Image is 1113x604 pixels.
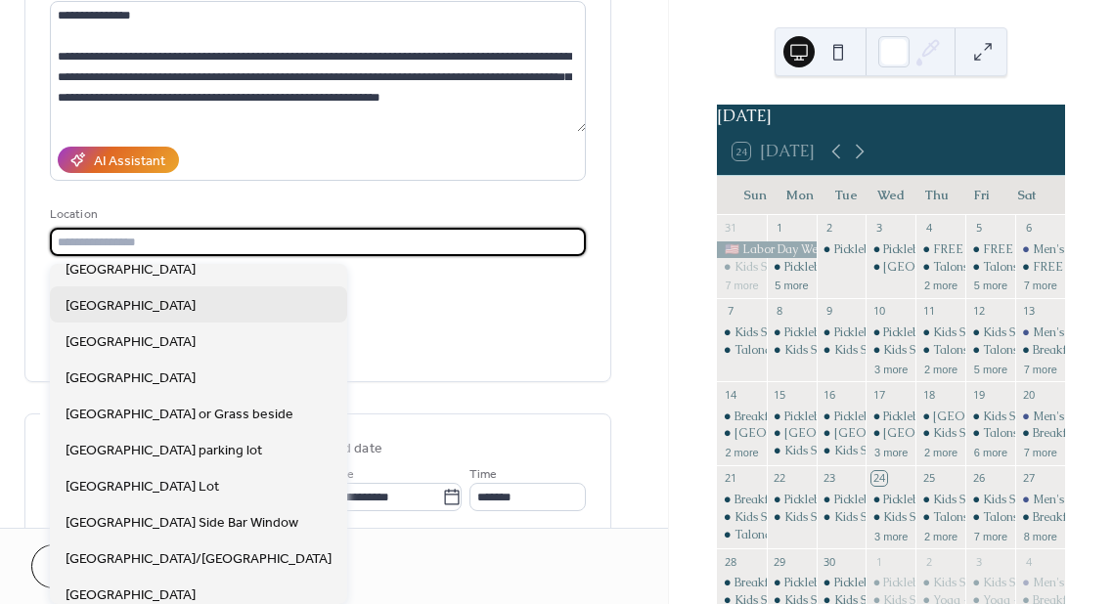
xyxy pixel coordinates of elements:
div: 23 [823,471,837,486]
div: Kids Summer Fun Challenge [866,509,915,526]
div: Talons Bar - Open [965,425,1015,442]
button: 2 more [916,276,965,292]
div: Kids Summer Fun Challenge [883,509,1032,526]
div: 16 [823,387,837,402]
span: [GEOGRAPHIC_DATA] [66,296,196,317]
div: Grandview Hall - Closed for Private Event [817,425,867,442]
button: 5 more [966,276,1015,292]
div: Breakfast at [GEOGRAPHIC_DATA] [735,409,928,425]
div: Pickleball! Free Open Play with the Pro [817,409,867,425]
div: AI Assistant [94,151,165,172]
div: Breakfast at Talons Grille [1015,509,1065,526]
div: Pickleball! Free Open Play with the Pro [866,409,915,425]
div: Kids Summer Fun Challenge [965,492,1015,508]
div: Kids Summer Fun Challenge [735,324,883,341]
div: Pickleball! Free Open Play with the Pro [834,575,1034,591]
div: [GEOGRAPHIC_DATA] - Closed for Private Event [784,425,1048,442]
div: Pickleball! Free Open Play with the Pro [883,492,1083,508]
span: [GEOGRAPHIC_DATA] [66,368,196,389]
div: Pickleball! Free Open Play with the Pro [767,409,817,425]
div: Pickleball! Free Open Play with the Pro [834,492,1034,508]
div: Pickleball! Free Open Play with the Pro [866,241,915,258]
div: Kids Summer Fun Challenge [933,575,1082,591]
div: 9 [823,304,837,319]
button: AI Assistant [58,147,179,173]
div: Talons Bar - Open [965,259,1015,276]
div: Pickleball! Free Open Play with the Pro [817,241,867,258]
div: Pickleball! Free Open Play with the Pro [883,324,1083,341]
button: 8 more [1016,527,1065,543]
button: 2 more [916,360,965,376]
div: 30 [823,554,837,569]
div: Talona Walks! - Self-led Nature Walk Through Resort [735,342,1017,359]
div: Pickleball! Free Open Play with the Pro [834,241,1034,258]
div: 24 [871,471,886,486]
div: 31 [723,221,737,236]
span: [GEOGRAPHIC_DATA]/[GEOGRAPHIC_DATA] [66,549,332,570]
div: Pickleball! Free Open Play with the Pro [883,241,1083,258]
div: Kids Summer Fun Challenge [735,509,883,526]
div: 21 [723,471,737,486]
div: Kids Summer Fun Challenge [767,443,817,459]
div: Talona Walks! - Self-led Nature Walk Through Resort [717,342,767,359]
div: End date [328,439,382,459]
div: Kids Summer Fun Challenge [784,509,933,526]
button: Cancel [31,544,152,588]
div: Talons Bar - Open [933,259,1030,276]
div: Kids Summer Fun Challenge [767,342,817,359]
div: [DATE] [717,105,1065,128]
button: 3 more [867,527,915,543]
div: Location [50,204,582,225]
div: Mon [778,176,823,215]
div: 12 [971,304,986,319]
button: 7 more [717,276,766,292]
span: [GEOGRAPHIC_DATA] parking lot [66,441,262,461]
div: [GEOGRAPHIC_DATA] - Bar Open [883,259,1072,276]
div: Pickleball! Free Open Play with the Pro [767,575,817,591]
div: Grandview Hall - Closed for Private Event [866,425,915,442]
span: [GEOGRAPHIC_DATA] [66,332,196,353]
div: Breakfast at [GEOGRAPHIC_DATA] [735,492,928,508]
div: 14 [723,387,737,402]
div: 2 [921,554,936,569]
div: 18 [921,387,936,402]
div: Talons Bar - Open [983,259,1080,276]
div: Kids Summer Fun Challenge [717,324,767,341]
div: Talona Walks! - Self-led Nature Walk Through Resort [735,527,1017,543]
div: 3 [971,554,986,569]
div: Kids Summer Fun Challenge [965,324,1015,341]
div: Pickleball! Free Open Play with the Pro [883,409,1083,425]
div: Thu [913,176,958,215]
div: FREE Yoga class [1015,259,1065,276]
div: Grandview Hall - Closed for Private Event [767,425,817,442]
div: 4 [921,221,936,236]
div: Grandview Hall - Closed for Private Event [915,409,965,425]
div: Pickleball! Free Open Play with the Pro [784,259,984,276]
div: Grandview Hall - Bar Open [866,259,915,276]
div: Pickleball! Free Open Play with the Pro [767,259,817,276]
button: 3 more [867,443,915,459]
div: Pickleball! Free Open Play with the Pro [784,324,984,341]
div: 15 [773,387,787,402]
div: 19 [971,387,986,402]
div: Sat [1004,176,1049,215]
span: [GEOGRAPHIC_DATA] Lot [66,477,219,497]
div: Talons Bar - Open [983,425,1080,442]
div: Wed [868,176,913,215]
div: Pickleball! Free Open Play with the Pro [817,492,867,508]
div: Kids Summer Fun Challenge [817,443,867,459]
div: Kids Summer Fun Challenge [883,342,1032,359]
div: Breakfast at [GEOGRAPHIC_DATA] [735,575,928,591]
div: FREE Yoga class [983,241,1071,258]
div: Breakfast at Talons Grille [717,409,767,425]
div: Kids Summer Fun Challenge [784,342,933,359]
div: FREE Yoga class [915,241,965,258]
div: Kids Summer Fun Challenge [717,259,767,276]
div: Kids Summer Fun Challenge [866,342,915,359]
div: 4 [1021,554,1036,569]
div: Talons Bar - Open [983,342,1080,359]
div: 10 [871,304,886,319]
div: Kids Summer Fun Challenge [784,443,933,459]
div: Pickleball! Free Open Play with the Pro [817,575,867,591]
div: Breakfast at Talons Grille [1015,342,1065,359]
